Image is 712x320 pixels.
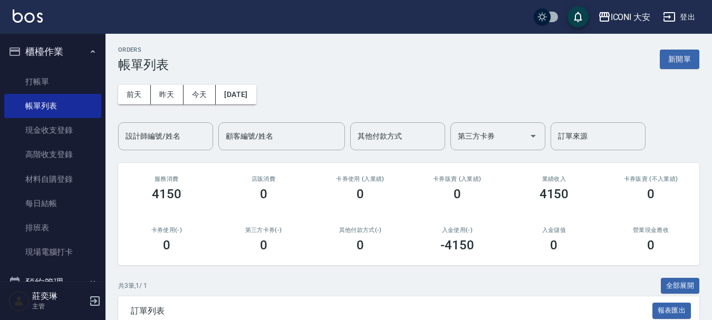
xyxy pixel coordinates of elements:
a: 打帳單 [4,70,101,94]
button: Open [525,128,542,144]
h2: 卡券販賣 (入業績) [421,176,493,182]
h2: 營業現金應收 [615,227,687,234]
h2: 卡券使用 (入業績) [324,176,396,182]
a: 現金收支登錄 [4,118,101,142]
button: 前天 [118,85,151,104]
h3: 0 [357,187,364,201]
h3: 帳單列表 [118,57,169,72]
h3: 0 [163,238,170,253]
h2: 卡券使用(-) [131,227,203,234]
h3: 4150 [540,187,569,201]
h2: 入金儲值 [518,227,590,234]
img: Person [8,290,30,312]
h3: 0 [260,238,267,253]
h2: 第三方卡券(-) [228,227,300,234]
a: 新開單 [660,54,699,64]
div: ICONI 大安 [611,11,651,24]
h2: 其他付款方式(-) [324,227,396,234]
p: 共 3 筆, 1 / 1 [118,281,147,290]
button: 預約管理 [4,269,101,296]
h3: 0 [357,238,364,253]
h3: 服務消費 [131,176,203,182]
button: 登出 [659,7,699,27]
button: 新開單 [660,50,699,69]
button: 昨天 [151,85,184,104]
a: 高階收支登錄 [4,142,101,167]
h3: -4150 [440,238,474,253]
button: 全部展開 [661,278,700,294]
h2: 業績收入 [518,176,590,182]
h3: 0 [647,187,655,201]
button: save [567,6,589,27]
h3: 4150 [152,187,181,201]
h3: 0 [647,238,655,253]
button: 報表匯出 [652,303,691,319]
h2: 卡券販賣 (不入業績) [615,176,687,182]
p: 主管 [32,302,86,311]
h2: ORDERS [118,46,169,53]
h3: 0 [550,238,557,253]
a: 帳單列表 [4,94,101,118]
button: [DATE] [216,85,256,104]
button: 櫃檯作業 [4,38,101,65]
h3: 0 [454,187,461,201]
h5: 莊奕琳 [32,291,86,302]
a: 現場電腦打卡 [4,240,101,264]
span: 訂單列表 [131,306,652,316]
h3: 0 [260,187,267,201]
img: Logo [13,9,43,23]
h2: 入金使用(-) [421,227,493,234]
button: ICONI 大安 [594,6,655,28]
a: 每日結帳 [4,191,101,216]
h2: 店販消費 [228,176,300,182]
a: 報表匯出 [652,305,691,315]
a: 材料自購登錄 [4,167,101,191]
button: 今天 [184,85,216,104]
a: 排班表 [4,216,101,240]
